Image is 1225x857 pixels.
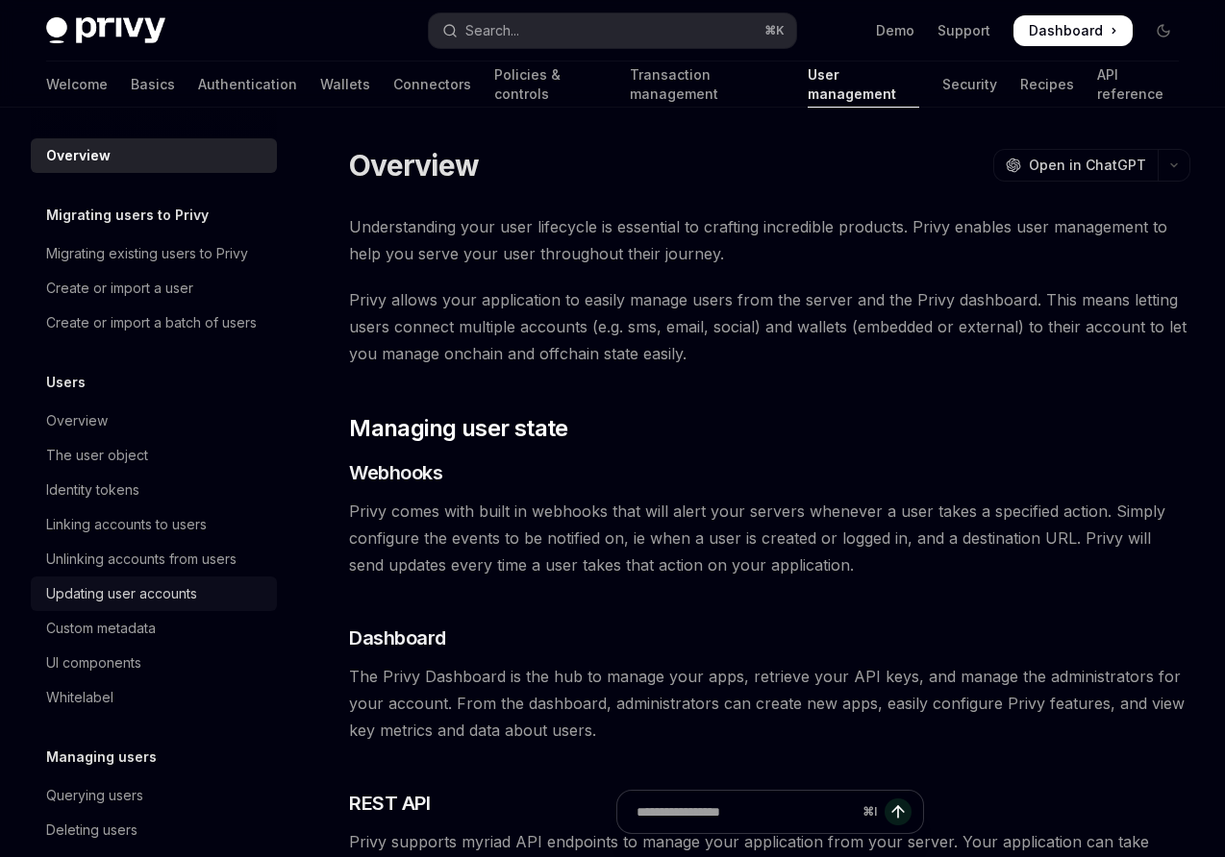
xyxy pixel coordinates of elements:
a: Identity tokens [31,473,277,507]
span: Privy allows your application to easily manage users from the server and the Privy dashboard. Thi... [349,286,1190,367]
a: Connectors [393,61,471,108]
a: Dashboard [1013,15,1133,46]
div: Querying users [46,784,143,807]
a: Migrating existing users to Privy [31,236,277,271]
a: Create or import a batch of users [31,306,277,340]
h5: Migrating users to Privy [46,204,209,227]
a: Whitelabel [31,680,277,715]
div: Overview [46,144,111,167]
h5: Managing users [46,746,157,769]
a: Transaction management [630,61,785,108]
div: UI components [46,651,141,674]
a: The user object [31,438,277,473]
a: Support [937,21,990,40]
div: Unlinking accounts from users [46,548,237,571]
a: User management [808,61,919,108]
span: Managing user state [349,413,568,444]
a: Security [942,61,997,108]
div: The user object [46,444,148,467]
div: Search... [465,19,519,42]
a: Wallets [320,61,370,108]
div: Create or import a batch of users [46,311,257,334]
button: Open in ChatGPT [993,149,1158,182]
a: Unlinking accounts from users [31,542,277,576]
div: Linking accounts to users [46,513,207,536]
a: Updating user accounts [31,576,277,611]
a: Linking accounts to users [31,507,277,542]
div: Identity tokens [46,478,139,502]
a: Welcome [46,61,108,108]
div: Migrating existing users to Privy [46,242,248,265]
div: Overview [46,409,108,432]
a: Policies & controls [494,61,607,108]
a: Overview [31,138,277,173]
div: Whitelabel [46,686,113,709]
a: Basics [131,61,175,108]
span: Privy comes with built in webhooks that will alert your servers whenever a user takes a specified... [349,498,1190,578]
div: Updating user accounts [46,582,197,605]
span: Dashboard [349,624,446,651]
a: Custom metadata [31,611,277,646]
span: Understanding your user lifecycle is essential to crafting incredible products. Privy enables use... [349,213,1190,267]
a: Authentication [198,61,297,108]
div: Create or import a user [46,277,193,300]
a: Create or import a user [31,271,277,306]
a: Querying users [31,778,277,813]
a: UI components [31,646,277,680]
span: Webhooks [349,459,442,486]
button: Open search [429,13,796,48]
button: Send message [885,798,912,825]
span: Open in ChatGPT [1029,156,1146,175]
div: Custom metadata [46,617,156,640]
h5: Users [46,371,86,394]
a: Overview [31,404,277,438]
span: Dashboard [1029,21,1103,40]
a: Deleting users [31,813,277,847]
div: Deleting users [46,819,137,842]
a: API reference [1097,61,1179,108]
a: Recipes [1020,61,1074,108]
span: ⌘ K [764,23,785,38]
input: Ask a question... [637,791,855,833]
img: dark logo [46,17,165,44]
button: Toggle dark mode [1148,15,1179,46]
h1: Overview [349,148,479,183]
span: The Privy Dashboard is the hub to manage your apps, retrieve your API keys, and manage the admini... [349,663,1190,744]
a: Demo [876,21,914,40]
